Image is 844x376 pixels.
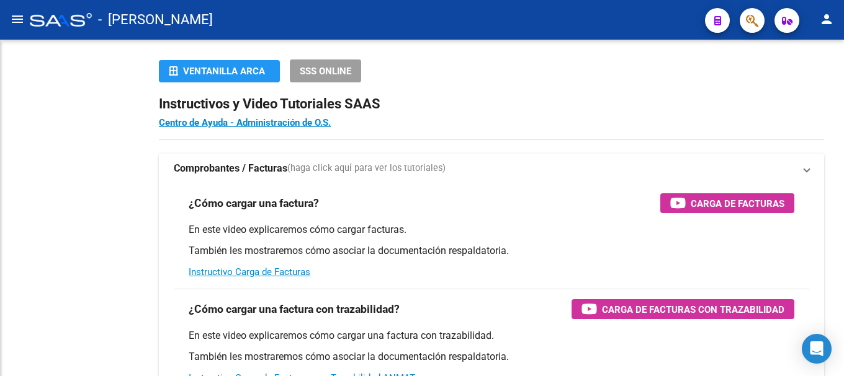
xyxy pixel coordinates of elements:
[802,334,832,364] div: Open Intercom Messenger
[691,196,784,211] span: Carga de Facturas
[290,59,361,82] button: SSS ONLINE
[159,60,280,82] button: Ventanilla ARCA
[660,193,794,213] button: Carga de Facturas
[98,6,213,33] span: - [PERSON_NAME]
[174,162,287,175] strong: Comprobantes / Facturas
[189,300,400,318] h3: ¿Cómo cargar una factura con trazabilidad?
[159,92,824,116] h2: Instructivos y Video Tutoriales SAAS
[189,350,794,364] p: También les mostraremos cómo asociar la documentación respaldatoria.
[159,117,331,128] a: Centro de Ayuda - Administración de O.S.
[189,329,794,343] p: En este video explicaremos cómo cargar una factura con trazabilidad.
[300,66,351,77] span: SSS ONLINE
[189,195,319,212] h3: ¿Cómo cargar una factura?
[819,12,834,27] mat-icon: person
[572,299,794,319] button: Carga de Facturas con Trazabilidad
[159,154,824,183] mat-expansion-panel-header: Comprobantes / Facturas(haga click aquí para ver los tutoriales)
[189,244,794,258] p: También les mostraremos cómo asociar la documentación respaldatoria.
[10,12,25,27] mat-icon: menu
[602,302,784,317] span: Carga de Facturas con Trazabilidad
[189,266,310,278] a: Instructivo Carga de Facturas
[169,60,270,82] div: Ventanilla ARCA
[189,223,794,237] p: En este video explicaremos cómo cargar facturas.
[287,162,446,175] span: (haga click aquí para ver los tutoriales)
